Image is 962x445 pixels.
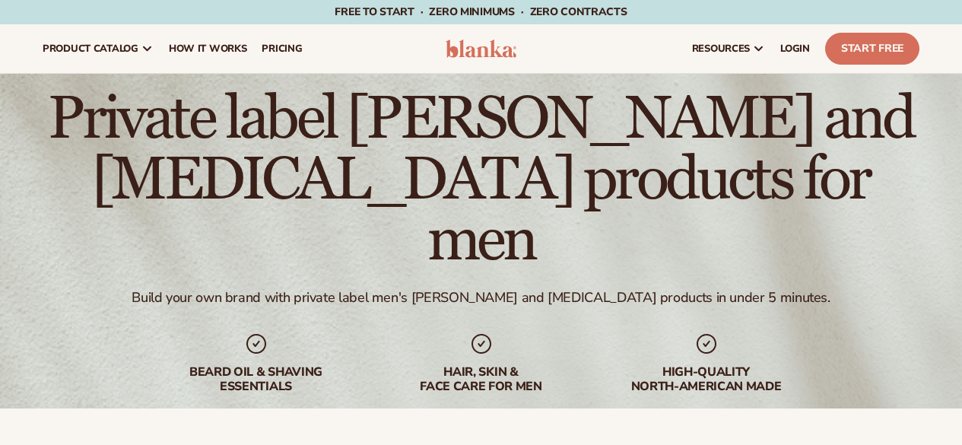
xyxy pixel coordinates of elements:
div: High-quality North-american made [609,365,804,394]
img: logo [446,40,517,58]
span: LOGIN [780,43,810,55]
div: hair, skin & face care for men [384,365,579,394]
span: pricing [262,43,302,55]
div: beard oil & shaving essentials [159,365,354,394]
a: product catalog [35,24,161,73]
a: LOGIN [773,24,818,73]
span: product catalog [43,43,138,55]
div: Build your own brand with private label men's [PERSON_NAME] and [MEDICAL_DATA] products in under ... [132,289,830,307]
span: Free to start · ZERO minimums · ZERO contracts [335,5,627,19]
a: Start Free [825,33,919,65]
span: How It Works [169,43,247,55]
a: How It Works [161,24,255,73]
h1: Private label [PERSON_NAME] and [MEDICAL_DATA] products for men [43,88,919,271]
a: pricing [254,24,310,73]
span: resources [692,43,750,55]
a: resources [684,24,773,73]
